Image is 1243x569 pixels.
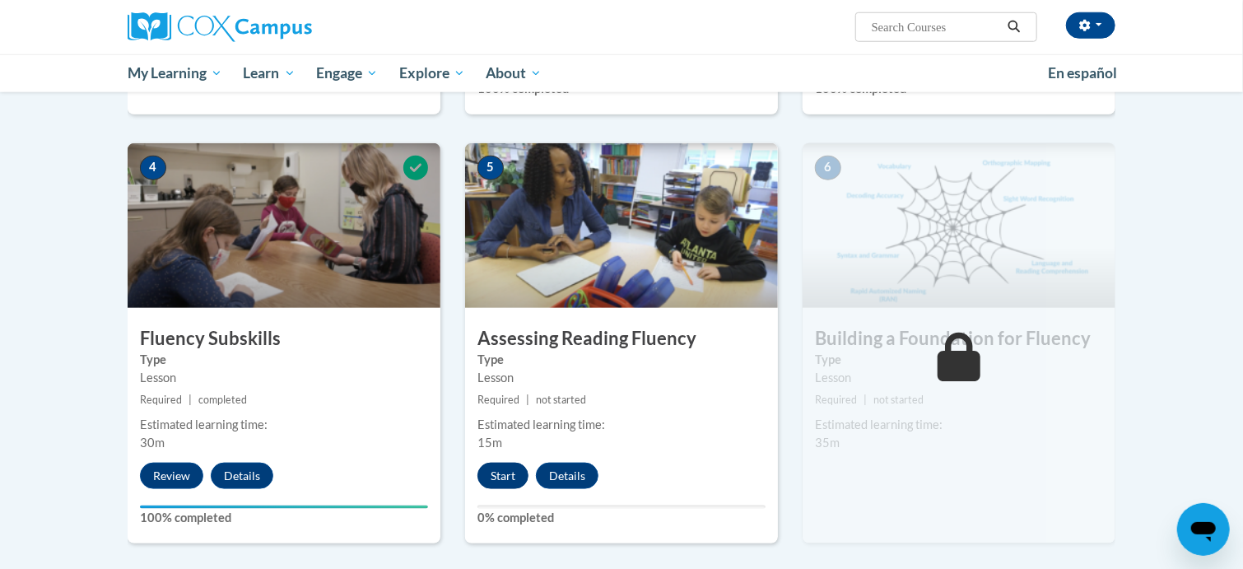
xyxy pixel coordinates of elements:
a: Engage [305,54,389,92]
span: My Learning [128,63,222,83]
button: Details [211,463,273,489]
span: En español [1048,64,1117,82]
a: Cox Campus [128,12,440,42]
button: Search [1002,17,1027,37]
h3: Assessing Reading Fluency [465,326,778,352]
label: Type [477,351,766,369]
a: Explore [389,54,476,92]
button: Start [477,463,528,489]
a: Learn [233,54,306,92]
label: Type [140,351,428,369]
span: Engage [316,63,378,83]
div: Lesson [815,369,1103,387]
div: Estimated learning time: [477,416,766,434]
span: Learn [244,63,296,83]
iframe: Button to launch messaging window [1177,503,1230,556]
span: Required [815,394,857,406]
img: Course Image [465,143,778,308]
span: Required [477,394,519,406]
input: Search Courses [870,17,1002,37]
span: | [864,394,867,406]
span: About [486,63,542,83]
button: Review [140,463,203,489]
label: 100% completed [140,509,428,527]
span: not started [536,394,586,406]
span: | [526,394,529,406]
span: 15m [477,436,502,450]
button: Details [536,463,598,489]
img: Course Image [803,143,1115,308]
span: completed [198,394,247,406]
img: Course Image [128,143,440,308]
a: About [476,54,553,92]
div: Your progress [140,506,428,509]
span: | [189,394,192,406]
a: En español [1037,56,1128,91]
div: Lesson [477,369,766,387]
span: 30m [140,436,165,450]
div: Main menu [103,54,1140,92]
img: Cox Campus [128,12,312,42]
span: Explore [399,63,465,83]
div: Estimated learning time: [140,416,428,434]
div: Estimated learning time: [815,416,1103,434]
label: 0% completed [477,509,766,527]
span: not started [873,394,924,406]
button: Account Settings [1066,12,1115,39]
span: 5 [477,156,504,180]
div: Lesson [140,369,428,387]
span: Required [140,394,182,406]
label: Type [815,351,1103,369]
h3: Building a Foundation for Fluency [803,326,1115,352]
span: 4 [140,156,166,180]
a: My Learning [117,54,233,92]
span: 6 [815,156,841,180]
h3: Fluency Subskills [128,326,440,352]
span: 35m [815,436,840,450]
